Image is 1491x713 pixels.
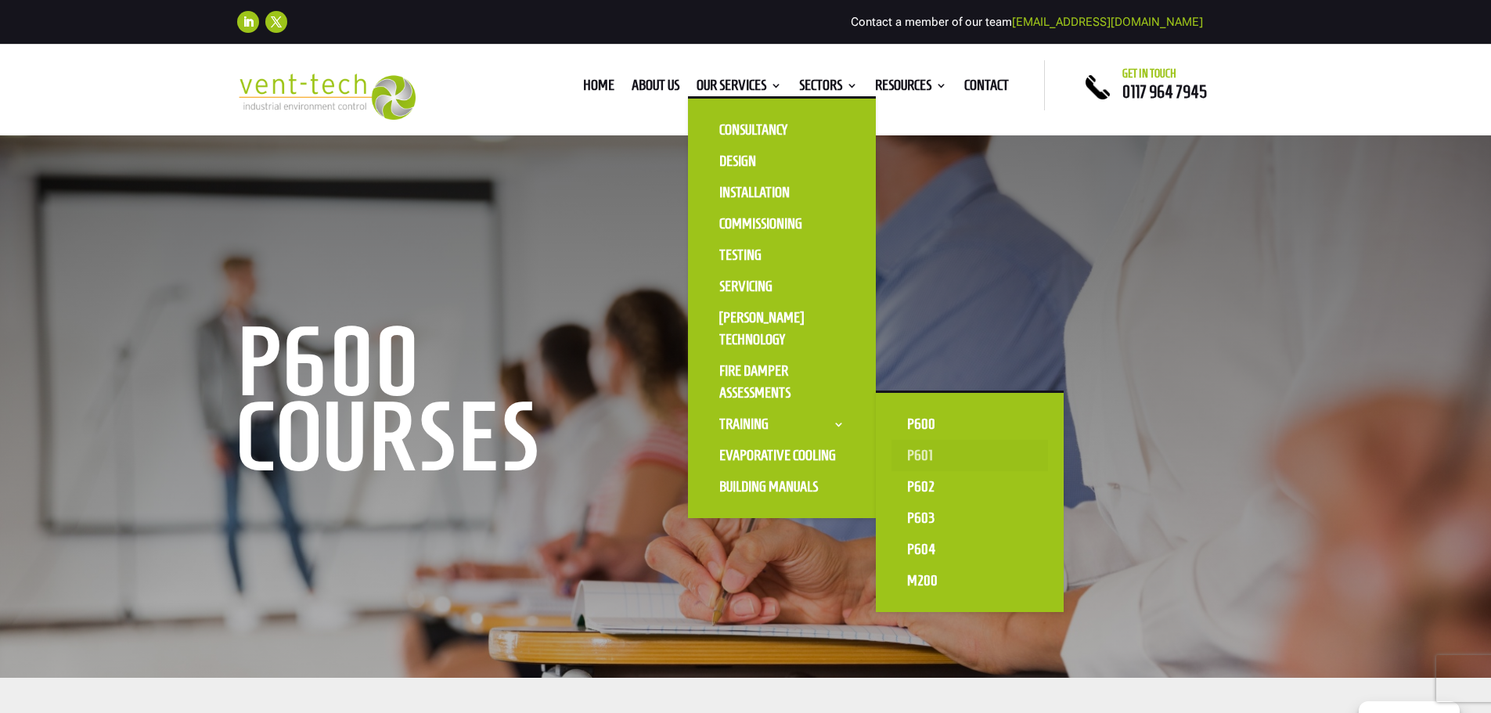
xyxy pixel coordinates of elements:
[704,409,860,440] a: Training
[704,440,860,471] a: Evaporative Cooling
[237,324,715,482] h1: P600 Courses
[704,471,860,502] a: Building Manuals
[891,565,1048,596] a: M200
[799,80,858,97] a: Sectors
[632,80,679,97] a: About us
[1012,15,1203,29] a: [EMAIL_ADDRESS][DOMAIN_NAME]
[891,534,1048,565] a: P604
[704,271,860,302] a: Servicing
[704,302,860,355] a: [PERSON_NAME] Technology
[1122,82,1207,101] a: 0117 964 7945
[583,80,614,97] a: Home
[237,11,259,33] a: Follow on LinkedIn
[891,440,1048,471] a: P601
[237,74,416,120] img: 2023-09-27T08_35_16.549ZVENT-TECH---Clear-background
[704,146,860,177] a: Design
[704,355,860,409] a: Fire Damper Assessments
[704,114,860,146] a: Consultancy
[851,15,1203,29] span: Contact a member of our team
[697,80,782,97] a: Our Services
[891,471,1048,502] a: P602
[1122,67,1176,80] span: Get in touch
[704,239,860,271] a: Testing
[891,502,1048,534] a: P603
[875,80,947,97] a: Resources
[964,80,1009,97] a: Contact
[891,409,1048,440] a: P600
[704,208,860,239] a: Commissioning
[704,177,860,208] a: Installation
[265,11,287,33] a: Follow on X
